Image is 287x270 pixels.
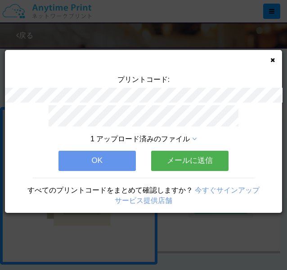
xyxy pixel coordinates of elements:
a: サービス提供店舗 [115,197,172,204]
button: OK [58,151,136,171]
span: プリントコード: [117,76,170,83]
span: 1 アップロード済みのファイル [90,135,190,143]
a: 今すぐサインアップ [195,186,260,194]
span: すべてのプリントコードをまとめて確認しますか？ [27,186,193,194]
button: メールに送信 [151,151,229,171]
